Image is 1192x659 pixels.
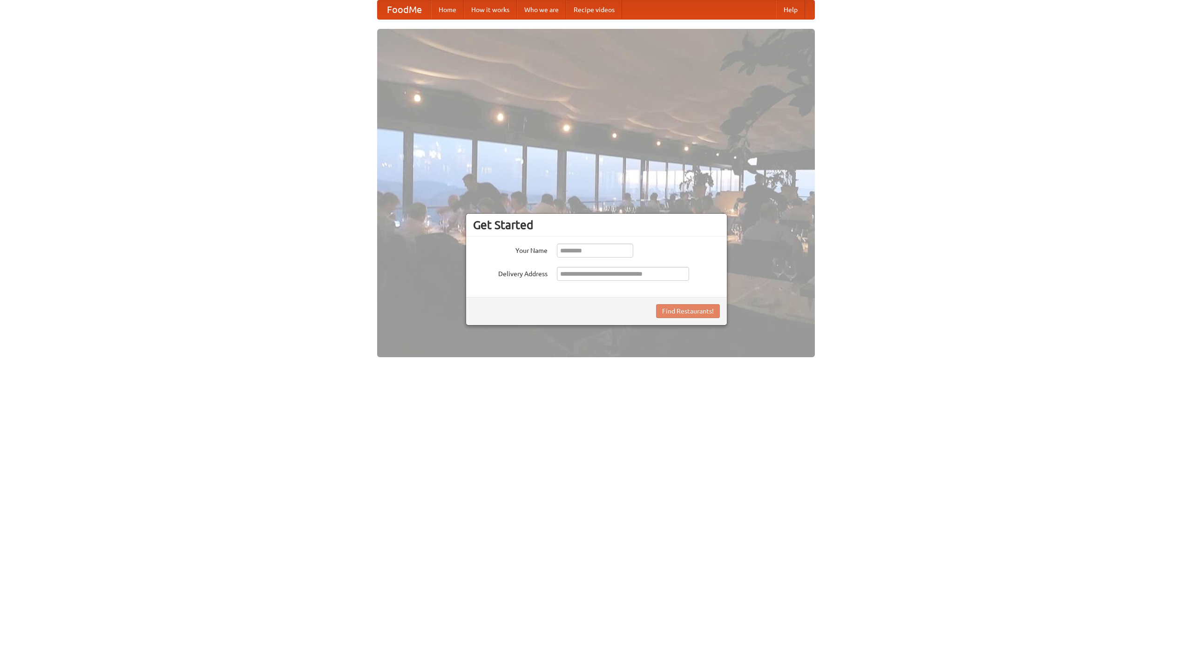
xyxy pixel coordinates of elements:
button: Find Restaurants! [656,304,720,318]
label: Your Name [473,244,548,255]
a: FoodMe [378,0,431,19]
h3: Get Started [473,218,720,232]
a: How it works [464,0,517,19]
label: Delivery Address [473,267,548,279]
a: Home [431,0,464,19]
a: Who we are [517,0,566,19]
a: Recipe videos [566,0,622,19]
a: Help [776,0,805,19]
